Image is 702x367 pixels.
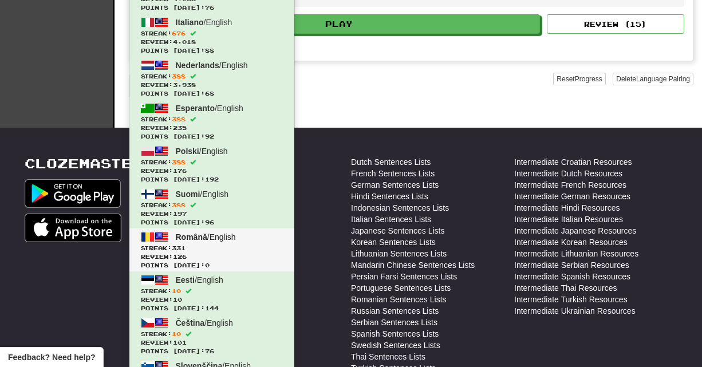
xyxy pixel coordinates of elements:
span: 388 [172,202,186,208]
span: 10 [172,287,181,294]
a: French Sentences Lists [351,168,435,179]
a: Mandarin Chinese Sentences Lists [351,259,475,271]
span: Polski [176,147,199,156]
span: Review: 101 [141,338,283,347]
a: Persian Farsi Sentences Lists [351,271,457,282]
span: Streak: [141,244,283,252]
a: Serbian Sentences Lists [351,317,437,328]
a: Romanian Sentences Lists [351,294,447,305]
a: Čeština/EnglishStreak:10 Review:101Points [DATE]:76 [129,314,294,357]
a: Intermediate Japanese Resources [514,225,636,236]
a: Intermediate Turkish Resources [514,294,628,305]
span: 388 [172,116,186,123]
span: / English [176,318,233,327]
span: Points [DATE]: 68 [141,89,283,98]
button: Review (15) [547,14,684,34]
span: Nederlands [176,61,219,70]
a: Russian Sentences Lists [351,305,439,317]
span: Language Pairing [636,75,690,83]
span: / English [176,232,236,242]
a: Intermediate Hindi Resources [514,202,620,214]
a: Italiano/EnglishStreak:676 Review:4,018Points [DATE]:88 [129,14,294,57]
span: 10 [172,330,181,337]
span: Points [DATE]: 76 [141,347,283,356]
span: Points [DATE]: 88 [141,46,283,55]
span: 676 [172,30,186,37]
span: Review: 197 [141,210,283,218]
a: Italian Sentences Lists [351,214,431,225]
span: Points [DATE]: 144 [141,304,283,313]
a: Intermediate Croatian Resources [514,156,632,168]
a: Intermediate Korean Resources [514,236,628,248]
a: Intermediate Spanish Resources [514,271,630,282]
a: Eesti/EnglishStreak:10 Review:10Points [DATE]:144 [129,271,294,314]
img: Get it on App Store [25,214,121,242]
span: / English [176,104,243,113]
span: / English [176,18,232,27]
span: Review: 126 [141,252,283,261]
span: Streak: [141,201,283,210]
span: Points [DATE]: 76 [141,3,283,12]
span: Streak: [141,330,283,338]
span: 388 [172,159,186,165]
span: / English [176,275,223,285]
a: Intermediate Italian Resources [514,214,623,225]
span: Points [DATE]: 0 [141,261,283,270]
span: Points [DATE]: 192 [141,175,283,184]
span: Streak: [141,287,283,295]
a: Intermediate Serbian Resources [514,259,629,271]
span: Română [176,232,207,242]
span: Esperanto [176,104,215,113]
a: Portuguese Sentences Lists [351,282,451,294]
span: / English [176,147,228,156]
a: Spanish Sentences Lists [351,328,439,340]
a: Intermediate Dutch Resources [514,168,622,179]
a: Indonesian Sentences Lists [351,202,449,214]
span: Points [DATE]: 92 [141,132,283,141]
a: Intermediate Lithuanian Resources [514,248,638,259]
a: Intermediate Thai Resources [514,282,617,294]
span: Review: 4,018 [141,38,283,46]
a: Nederlands/EnglishStreak:388 Review:3,938Points [DATE]:68 [129,57,294,100]
span: Review: 3,938 [141,81,283,89]
a: Hindi Sentences Lists [351,191,428,202]
a: Intermediate Ukrainian Resources [514,305,636,317]
span: Suomi [176,190,200,199]
a: Polski/EnglishStreak:388 Review:176Points [DATE]:192 [129,143,294,186]
span: Streak: [141,29,283,38]
a: Thai Sentences Lists [351,351,425,362]
a: Dutch Sentences Lists [351,156,431,168]
span: Points [DATE]: 96 [141,218,283,227]
a: Intermediate French Resources [514,179,626,191]
a: Lithuanian Sentences Lists [351,248,447,259]
button: ResetProgress [553,73,605,85]
a: German Sentences Lists [351,179,439,191]
span: Progress [575,75,602,83]
span: Italiano [176,18,204,27]
span: Čeština [176,318,205,327]
span: Streak: [141,72,283,81]
span: 331 [172,244,186,251]
span: / English [176,61,248,70]
span: / English [176,190,229,199]
a: Esperanto/EnglishStreak:388 Review:235Points [DATE]:92 [129,100,294,143]
a: Clozemaster [25,156,143,171]
a: Swedish Sentences Lists [351,340,440,351]
a: Japanese Sentences Lists [351,225,444,236]
a: Intermediate German Resources [514,191,630,202]
span: Open feedback widget [8,352,95,363]
span: Review: 10 [141,295,283,304]
span: Eesti [176,275,195,285]
span: Streak: [141,115,283,124]
a: Română/EnglishStreak:331 Review:126Points [DATE]:0 [129,228,294,271]
button: DeleteLanguage Pairing [613,73,693,85]
span: Review: 176 [141,167,283,175]
button: Play [138,14,540,34]
img: Get it on Google Play [25,179,121,208]
span: Streak: [141,158,283,167]
span: Review: 235 [141,124,283,132]
a: Korean Sentences Lists [351,236,436,248]
span: 388 [172,73,186,80]
a: Suomi/EnglishStreak:388 Review:197Points [DATE]:96 [129,186,294,228]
